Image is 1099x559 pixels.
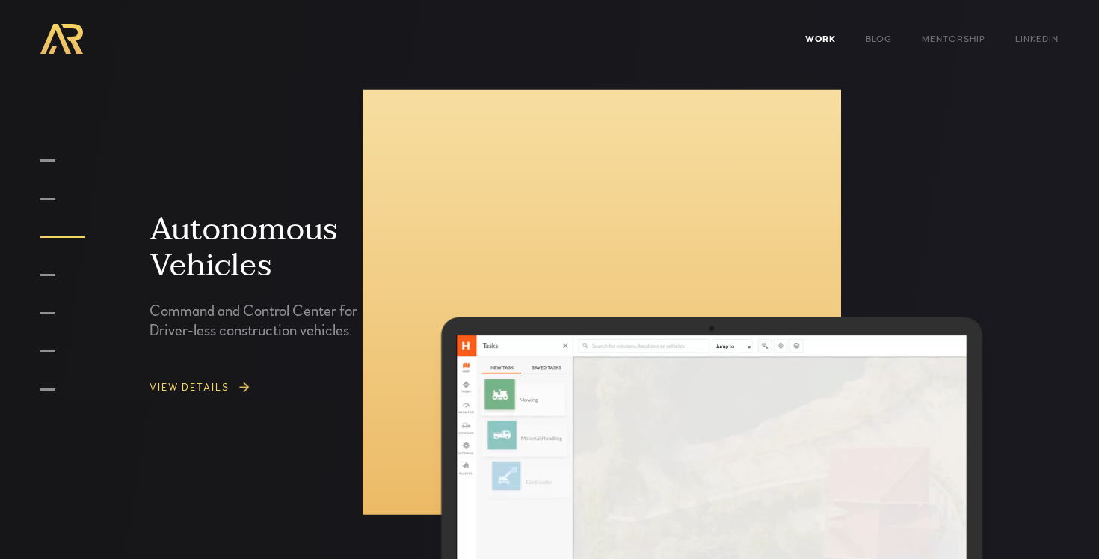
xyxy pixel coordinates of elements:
a: WORK [790,25,851,53]
a: View DETAILS [150,370,378,405]
div: Command and Control Center for Driver-less construction vehicles. [150,284,378,340]
div: View DETAILS [150,383,230,394]
a: LinkedIn [1000,25,1074,53]
a: Mentorship [907,25,1000,53]
a: home [40,24,83,54]
div: Autonomous Vehicles [150,212,378,284]
a: Blog [851,25,907,53]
